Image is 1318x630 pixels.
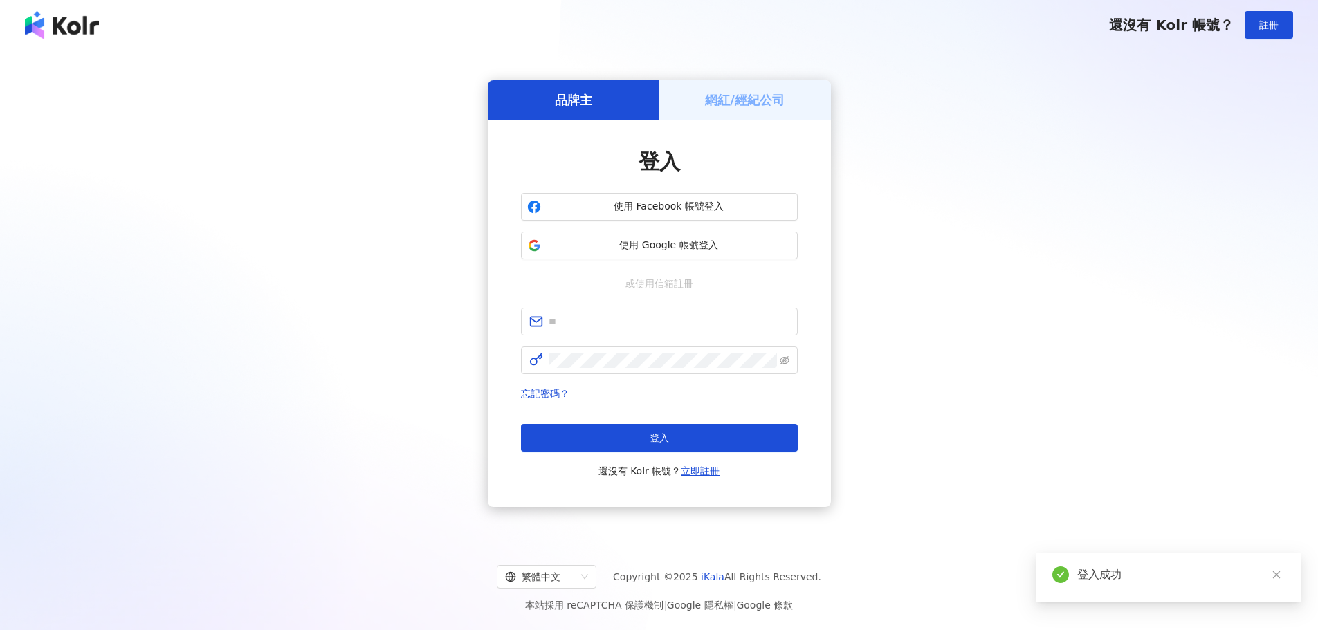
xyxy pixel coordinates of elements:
[616,276,703,291] span: 或使用信箱註冊
[705,91,785,109] h5: 網紅/經紀公司
[667,600,733,611] a: Google 隱私權
[639,149,680,174] span: 登入
[25,11,99,39] img: logo
[505,566,576,588] div: 繁體中文
[521,193,798,221] button: 使用 Facebook 帳號登入
[681,465,720,476] a: 立即註冊
[613,568,821,585] span: Copyright © 2025 All Rights Reserved.
[598,463,720,479] span: 還沒有 Kolr 帳號？
[736,600,793,611] a: Google 條款
[663,600,667,611] span: |
[1259,19,1279,30] span: 註冊
[521,424,798,452] button: 登入
[521,232,798,259] button: 使用 Google 帳號登入
[1245,11,1293,39] button: 註冊
[1109,17,1234,33] span: 還沒有 Kolr 帳號？
[1077,566,1285,583] div: 登入成功
[547,200,791,214] span: 使用 Facebook 帳號登入
[555,91,592,109] h5: 品牌主
[733,600,737,611] span: |
[650,432,669,443] span: 登入
[525,597,793,613] span: 本站採用 reCAPTCHA 保護機制
[521,388,569,399] a: 忘記密碼？
[1052,566,1069,583] span: check-circle
[547,239,791,252] span: 使用 Google 帳號登入
[780,355,789,365] span: eye-invisible
[701,571,724,582] a: iKala
[1272,570,1281,580] span: close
